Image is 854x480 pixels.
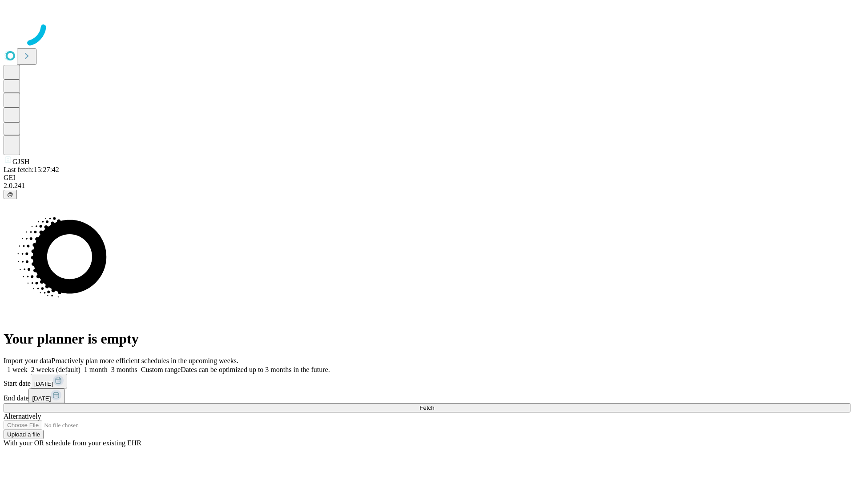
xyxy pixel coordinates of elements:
[4,357,52,364] span: Import your data
[4,430,44,439] button: Upload a file
[4,166,59,173] span: Last fetch: 15:27:42
[12,158,29,165] span: GJSH
[4,174,850,182] div: GEI
[4,374,850,388] div: Start date
[7,366,28,373] span: 1 week
[4,388,850,403] div: End date
[4,439,141,447] span: With your OR schedule from your existing EHR
[181,366,330,373] span: Dates can be optimized up to 3 months in the future.
[52,357,238,364] span: Proactively plan more efficient schedules in the upcoming weeks.
[4,412,41,420] span: Alternatively
[141,366,181,373] span: Custom range
[31,374,67,388] button: [DATE]
[34,380,53,387] span: [DATE]
[4,403,850,412] button: Fetch
[4,182,850,190] div: 2.0.241
[4,190,17,199] button: @
[31,366,81,373] span: 2 weeks (default)
[111,366,137,373] span: 3 months
[419,404,434,411] span: Fetch
[28,388,65,403] button: [DATE]
[4,331,850,347] h1: Your planner is empty
[32,395,51,402] span: [DATE]
[84,366,108,373] span: 1 month
[7,191,13,198] span: @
